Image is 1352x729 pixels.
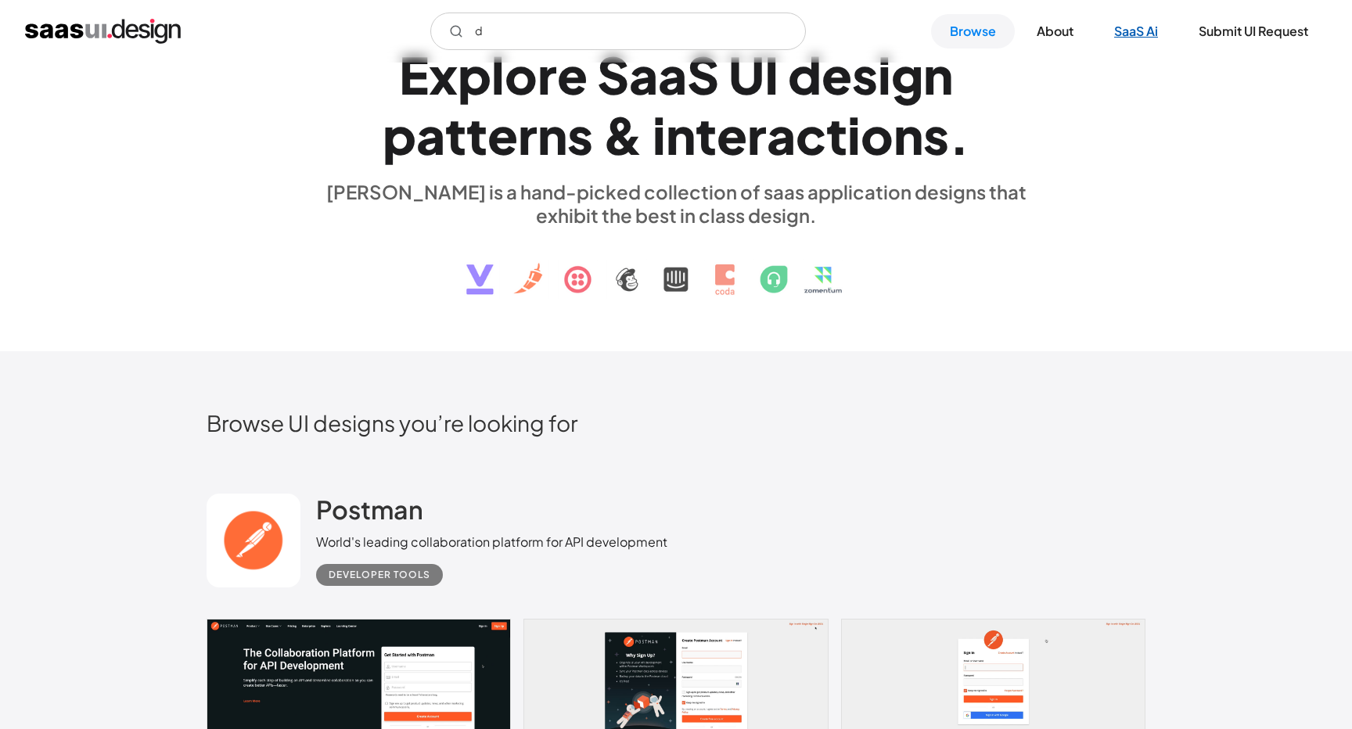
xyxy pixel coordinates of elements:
[439,227,913,308] img: text, icon, saas logo
[1095,14,1177,48] a: SaaS Ai
[518,105,538,165] div: r
[931,14,1015,48] a: Browse
[666,105,696,165] div: n
[505,45,538,105] div: o
[717,105,747,165] div: e
[316,180,1036,227] div: [PERSON_NAME] is a hand-picked collection of saas application designs that exhibit the best in cl...
[491,45,505,105] div: l
[894,105,923,165] div: n
[923,45,953,105] div: n
[822,45,852,105] div: e
[597,45,629,105] div: S
[430,13,806,50] form: Email Form
[687,45,719,105] div: S
[458,45,491,105] div: p
[429,45,458,105] div: x
[557,45,588,105] div: e
[747,105,767,165] div: r
[788,45,822,105] div: d
[796,105,826,165] div: c
[878,45,891,105] div: i
[658,45,687,105] div: a
[466,105,487,165] div: t
[207,409,1145,436] h2: Browse UI designs you’re looking for
[891,45,923,105] div: g
[567,105,593,165] div: s
[826,105,847,165] div: t
[316,494,423,533] a: Postman
[329,566,430,584] div: Developer tools
[847,105,861,165] div: i
[316,45,1036,165] h1: Explore SaaS UI design patterns & interactions.
[1180,14,1327,48] a: Submit UI Request
[316,533,667,551] div: World's leading collaboration platform for API development
[852,45,878,105] div: s
[767,105,796,165] div: a
[25,19,181,44] a: home
[383,105,416,165] div: p
[538,105,567,165] div: n
[861,105,894,165] div: o
[949,105,969,165] div: .
[653,105,666,165] div: i
[430,13,806,50] input: Search UI designs you're looking for...
[629,45,658,105] div: a
[602,105,643,165] div: &
[445,105,466,165] div: t
[923,105,949,165] div: s
[728,45,764,105] div: U
[399,45,429,105] div: E
[764,45,778,105] div: I
[487,105,518,165] div: e
[538,45,557,105] div: r
[416,105,445,165] div: a
[1018,14,1092,48] a: About
[696,105,717,165] div: t
[316,494,423,525] h2: Postman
